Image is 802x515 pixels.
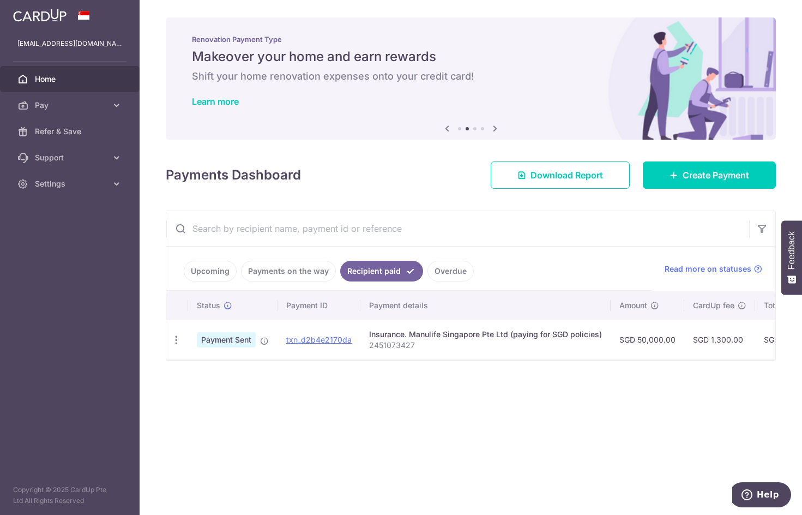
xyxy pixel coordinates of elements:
td: SGD 50,000.00 [611,320,684,360]
a: Recipient paid [340,261,423,282]
a: Create Payment [643,161,776,189]
a: Download Report [491,161,630,189]
span: Support [35,152,107,163]
th: Payment ID [278,291,360,320]
img: CardUp [13,9,67,22]
h5: Makeover your home and earn rewards [192,48,750,65]
p: [EMAIL_ADDRESS][DOMAIN_NAME] [17,38,122,49]
span: Download Report [530,169,603,182]
td: SGD 1,300.00 [684,320,755,360]
iframe: Opens a widget where you can find more information [732,482,791,510]
span: Refer & Save [35,126,107,137]
a: Read more on statuses [665,264,762,274]
a: Learn more [192,96,239,107]
a: txn_d2b4e2170da [286,335,352,344]
span: Status [197,300,220,311]
p: Renovation Payment Type [192,35,750,44]
button: Feedback - Show survey [781,220,802,295]
img: Renovation banner [166,17,776,140]
th: Payment details [360,291,611,320]
span: Home [35,74,107,85]
span: CardUp fee [693,300,734,311]
div: Insurance. Manulife Singapore Pte Ltd (paying for SGD policies) [369,329,602,340]
span: Read more on statuses [665,264,751,274]
span: Amount [619,300,647,311]
a: Upcoming [184,261,237,282]
span: Total amt. [764,300,800,311]
a: Payments on the way [241,261,336,282]
span: Payment Sent [197,332,256,348]
a: Overdue [427,261,474,282]
span: Settings [35,178,107,189]
span: Create Payment [683,169,749,182]
span: Pay [35,100,107,111]
h6: Shift your home renovation expenses onto your credit card! [192,70,750,83]
span: Feedback [787,231,797,270]
p: 2451073427 [369,340,602,351]
h4: Payments Dashboard [166,165,301,185]
input: Search by recipient name, payment id or reference [166,211,749,246]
